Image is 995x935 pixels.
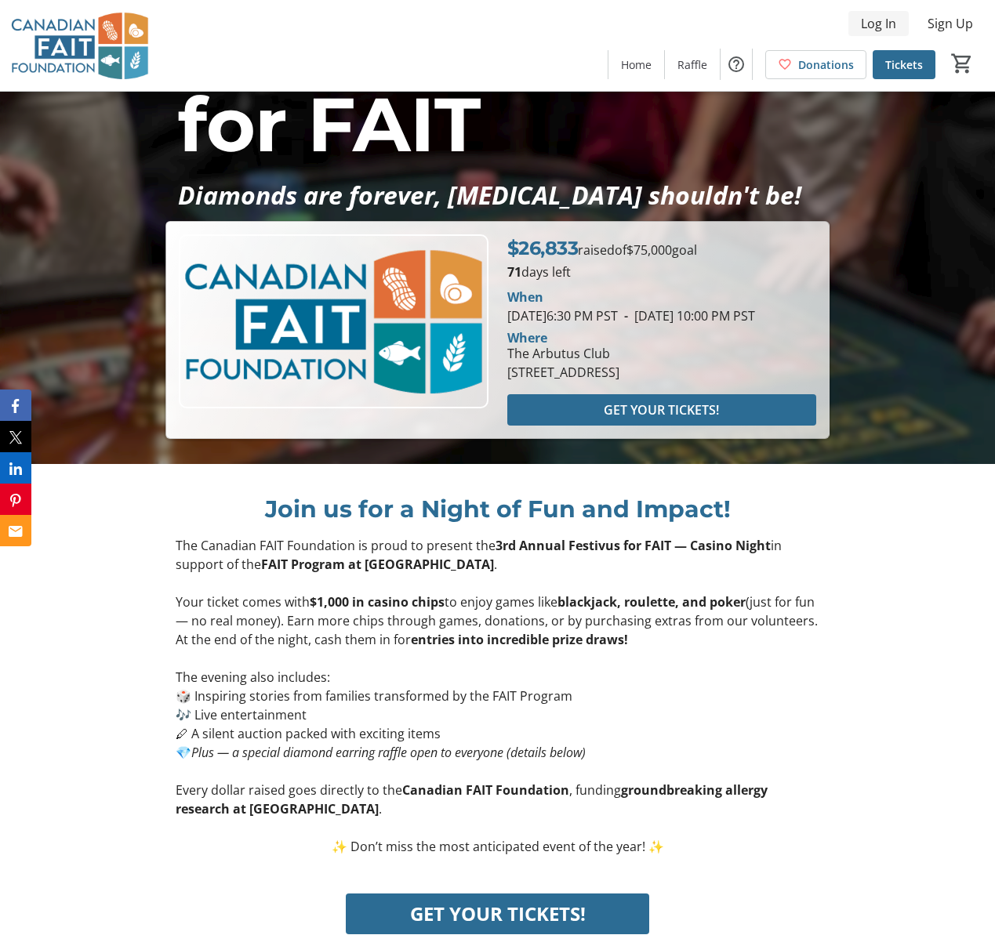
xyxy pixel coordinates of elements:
[191,744,586,761] em: Plus — a special diamond earring raffle open to everyone (details below)
[176,743,820,762] p: 💎
[928,14,973,33] span: Sign Up
[265,495,731,524] span: Join us for a Night of Fun and Impact!
[402,781,569,799] strong: Canadian FAIT Foundation
[176,705,820,724] p: 🎶 Live entertainment
[346,893,649,934] button: GET YOUR TICKETS!
[507,288,543,306] div: When
[176,687,820,705] p: 🎲 Inspiring stories from families transformed by the FAIT Program
[176,536,820,574] p: The Canadian FAIT Foundation is proud to present the in support of the .
[176,668,820,687] p: The evening also includes:
[507,332,547,344] div: Where
[507,263,521,281] span: 71
[665,50,720,79] a: Raffle
[507,263,816,281] p: days left
[557,593,746,611] strong: blackjack, roulette, and poker
[176,837,820,856] p: ✨ Don’t miss the most anticipated event of the year! ✨
[948,49,976,78] button: Cart
[176,724,820,743] p: 🖊 A silent auction packed with exciting items
[848,11,909,36] button: Log In
[798,56,854,73] span: Donations
[9,6,149,85] img: Canadian FAIT Foundation's Logo
[618,307,755,324] span: [DATE] 10:00 PM PST
[861,14,896,33] span: Log In
[410,900,586,928] span: GET YOUR TICKETS!
[411,631,628,648] strong: entries into incredible prize draws!
[176,593,820,649] p: Your ticket comes with to enjoy games like (just for fun — no real money). Earn more chips throug...
[885,56,923,73] span: Tickets
[873,50,935,79] a: Tickets
[179,234,488,408] img: Campaign CTA Media Photo
[507,307,618,324] span: [DATE] 6:30 PM PST
[721,49,752,80] button: Help
[176,781,768,817] strong: groundbreaking allergy research at [GEOGRAPHIC_DATA]
[621,56,652,73] span: Home
[626,241,672,259] span: $75,000
[178,178,801,212] em: Diamonds are forever, [MEDICAL_DATA] shouldn't be!
[261,556,494,573] strong: FAIT Program at [GEOGRAPHIC_DATA]
[507,363,619,382] div: [STREET_ADDRESS]
[608,50,664,79] a: Home
[507,344,619,363] div: The Arbutus Club
[176,781,820,818] p: Every dollar raised goes directly to the , funding .
[496,537,771,554] strong: 3rd Annual Festivus for FAIT — Casino Night
[765,50,866,79] a: Donations
[604,400,719,419] span: GET YOUR TICKETS!
[677,56,707,73] span: Raffle
[507,237,579,259] span: $26,833
[507,394,816,426] button: GET YOUR TICKETS!
[507,234,698,263] p: raised of goal
[915,11,986,36] button: Sign Up
[310,593,445,611] strong: $1,000 in casino chips
[618,307,634,324] span: -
